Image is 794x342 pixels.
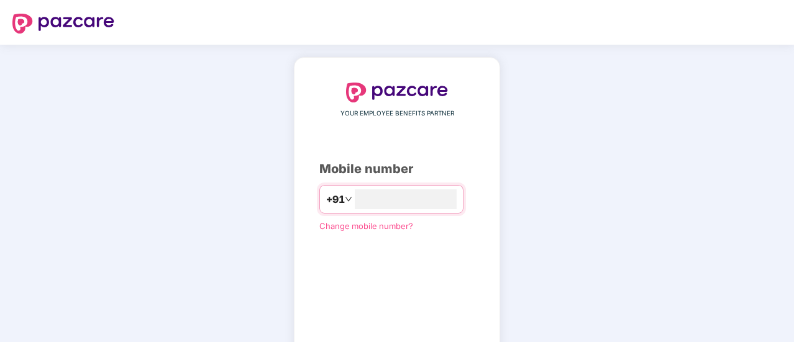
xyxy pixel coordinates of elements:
[319,221,413,231] a: Change mobile number?
[326,192,345,207] span: +91
[346,83,448,102] img: logo
[12,14,114,34] img: logo
[345,196,352,203] span: down
[319,160,475,179] div: Mobile number
[340,109,454,119] span: YOUR EMPLOYEE BENEFITS PARTNER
